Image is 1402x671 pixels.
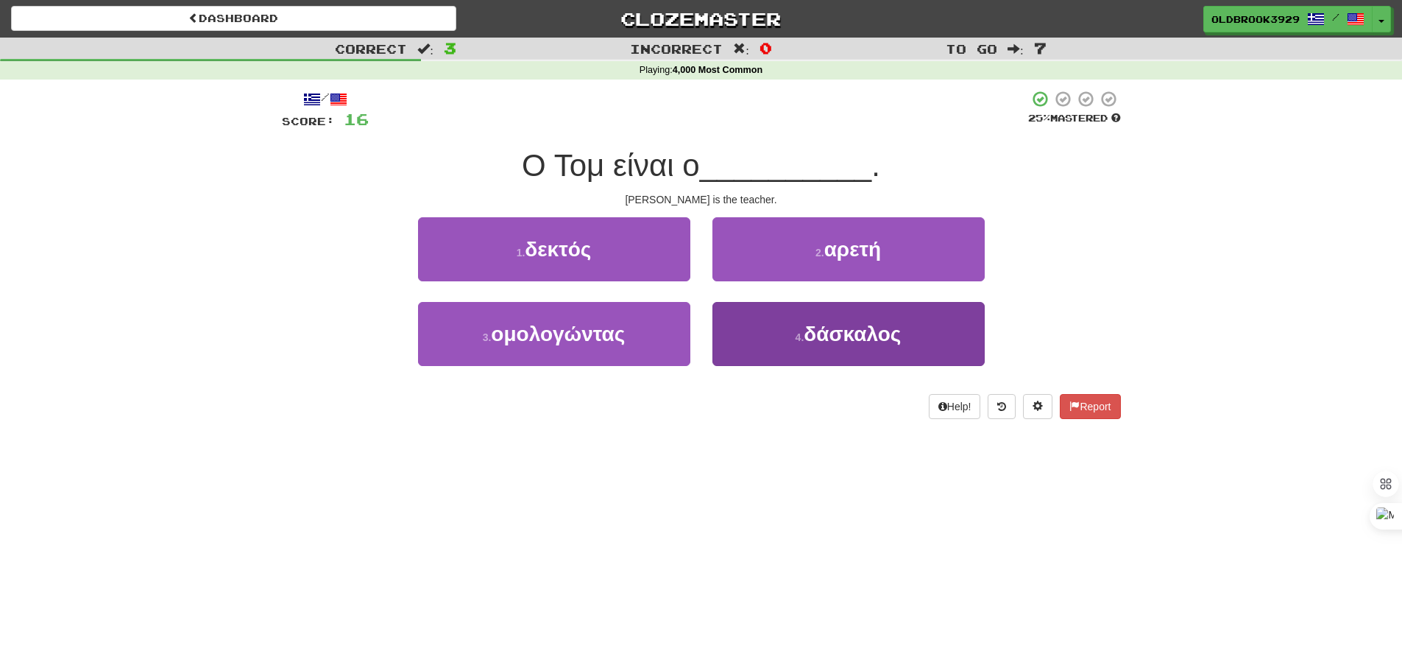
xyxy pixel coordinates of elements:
span: : [733,43,749,55]
a: Dashboard [11,6,456,31]
div: / [282,90,369,108]
button: Report [1060,394,1120,419]
small: 2 . [815,247,824,259]
span: 25 % [1028,112,1050,124]
button: 4.δάσκαλος [712,302,985,366]
small: 4 . [796,331,804,343]
span: Correct [335,41,407,56]
div: Mastered [1028,112,1121,125]
span: __________ [700,148,872,183]
a: Clozemaster [478,6,924,32]
span: δεκτός [525,238,591,261]
button: Round history (alt+y) [988,394,1016,419]
span: αρετή [824,238,881,261]
span: Incorrect [630,41,723,56]
button: 2.αρετή [712,217,985,281]
span: 7 [1034,39,1047,57]
span: : [1008,43,1024,55]
span: δάσκαλος [804,323,901,345]
span: 3 [444,39,456,57]
span: / [1332,12,1339,22]
small: 1 . [517,247,525,259]
span: 0 [760,39,772,57]
div: [PERSON_NAME] is the teacher. [282,192,1121,207]
span: Score: [282,115,335,127]
small: 3 . [483,331,492,343]
button: 1.δεκτός [418,217,690,281]
button: 3.ομολογώντας [418,302,690,366]
span: : [417,43,433,55]
strong: 4,000 Most Common [673,65,762,75]
a: OldBrook3929 / [1203,6,1373,32]
span: Ο Τομ είναι ο [522,148,700,183]
span: To go [946,41,997,56]
span: OldBrook3929 [1211,13,1300,26]
span: 16 [344,110,369,128]
span: ομολογώντας [491,323,625,345]
span: . [871,148,880,183]
button: Help! [929,394,981,419]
